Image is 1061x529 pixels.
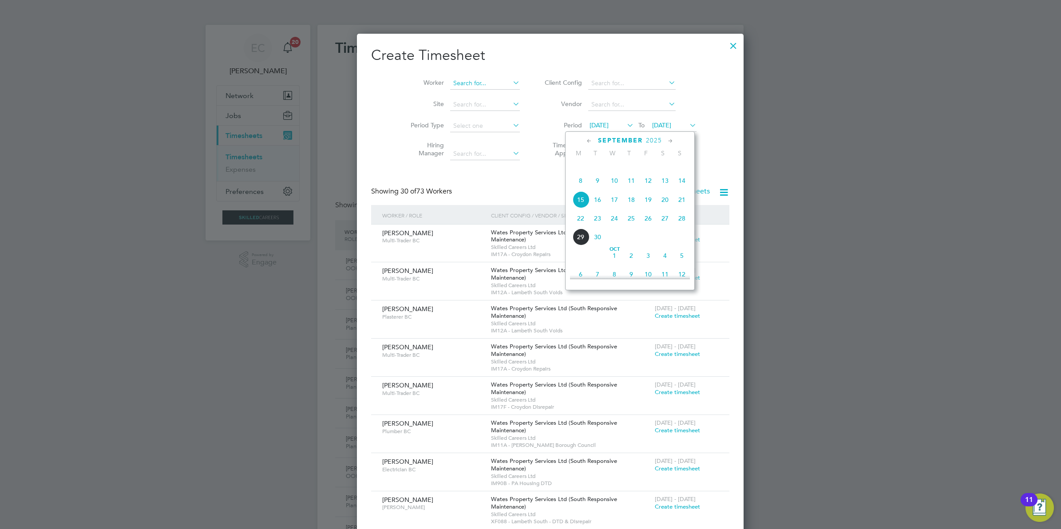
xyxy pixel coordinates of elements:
[491,396,650,403] span: Skilled Careers Ltd
[491,251,650,258] span: IM17A - Croydon Repairs
[382,343,433,351] span: [PERSON_NAME]
[652,121,671,129] span: [DATE]
[491,381,617,396] span: Wates Property Services Ltd (South Responsive Maintenance)
[400,187,416,196] span: 30 of
[1025,500,1033,511] div: 11
[657,191,673,208] span: 20
[491,343,617,358] span: Wates Property Services Ltd (South Responsive Maintenance)
[450,148,520,160] input: Search for...
[589,210,606,227] span: 23
[542,100,582,108] label: Vendor
[589,172,606,189] span: 9
[623,191,640,208] span: 18
[589,191,606,208] span: 16
[598,137,643,144] span: September
[404,100,444,108] label: Site
[542,141,582,157] label: Timesheet Approver
[606,266,623,283] span: 8
[673,266,690,283] span: 12
[572,191,589,208] span: 15
[657,266,673,283] span: 11
[654,149,671,157] span: S
[673,247,690,264] span: 5
[491,282,650,289] span: Skilled Careers Ltd
[382,381,433,389] span: [PERSON_NAME]
[606,191,623,208] span: 17
[491,419,617,434] span: Wates Property Services Ltd (South Responsive Maintenance)
[606,247,623,264] span: 1
[382,267,433,275] span: [PERSON_NAME]
[489,205,652,225] div: Client Config / Vendor / Site
[382,229,433,237] span: [PERSON_NAME]
[450,99,520,111] input: Search for...
[640,266,657,283] span: 10
[491,358,650,365] span: Skilled Careers Ltd
[671,149,688,157] span: S
[450,77,520,90] input: Search for...
[570,149,587,157] span: M
[655,457,696,465] span: [DATE] - [DATE]
[655,419,696,426] span: [DATE] - [DATE]
[491,289,650,296] span: IM12A - Lambeth South Voids
[491,480,650,487] span: IM90B - PA Housing DTD
[646,137,662,144] span: 2025
[621,149,637,157] span: T
[623,210,640,227] span: 25
[655,343,696,350] span: [DATE] - [DATE]
[589,229,606,245] span: 30
[640,191,657,208] span: 19
[623,247,640,264] span: 2
[587,149,604,157] span: T
[572,266,589,283] span: 6
[491,442,650,449] span: IM11A - [PERSON_NAME] Borough Council
[590,121,609,129] span: [DATE]
[491,365,650,372] span: IM17A - Croydon Repairs
[491,403,650,411] span: IM17F - Croydon Disrepair
[542,121,582,129] label: Period
[491,266,617,281] span: Wates Property Services Ltd (South Responsive Maintenance)
[491,304,617,320] span: Wates Property Services Ltd (South Responsive Maintenance)
[491,518,650,525] span: XF088 - Lambeth South - DTD & Disrepair
[380,205,489,225] div: Worker / Role
[491,320,650,327] span: Skilled Careers Ltd
[657,172,673,189] span: 13
[657,210,673,227] span: 27
[400,187,452,196] span: 73 Workers
[382,504,484,511] span: [PERSON_NAME]
[382,305,433,313] span: [PERSON_NAME]
[640,247,657,264] span: 3
[382,237,484,244] span: Multi-Trader BC
[382,458,433,466] span: [PERSON_NAME]
[673,191,690,208] span: 21
[491,434,650,442] span: Skilled Careers Ltd
[404,121,444,129] label: Period Type
[588,99,676,111] input: Search for...
[572,210,589,227] span: 22
[606,247,623,252] span: Oct
[623,172,640,189] span: 11
[606,210,623,227] span: 24
[623,266,640,283] span: 9
[655,465,700,472] span: Create timesheet
[542,79,582,87] label: Client Config
[382,419,433,427] span: [PERSON_NAME]
[371,46,729,65] h2: Create Timesheet
[636,119,647,131] span: To
[404,141,444,157] label: Hiring Manager
[382,496,433,504] span: [PERSON_NAME]
[637,149,654,157] span: F
[572,172,589,189] span: 8
[491,511,650,518] span: Skilled Careers Ltd
[491,495,617,510] span: Wates Property Services Ltd (South Responsive Maintenance)
[382,275,484,282] span: Multi-Trader BC
[655,350,700,358] span: Create timesheet
[491,229,617,244] span: Wates Property Services Ltd (South Responsive Maintenance)
[572,229,589,245] span: 29
[371,187,454,196] div: Showing
[655,304,696,312] span: [DATE] - [DATE]
[382,428,484,435] span: Plumber BC
[491,244,650,251] span: Skilled Careers Ltd
[655,503,700,510] span: Create timesheet
[382,313,484,320] span: Plasterer BC
[657,247,673,264] span: 4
